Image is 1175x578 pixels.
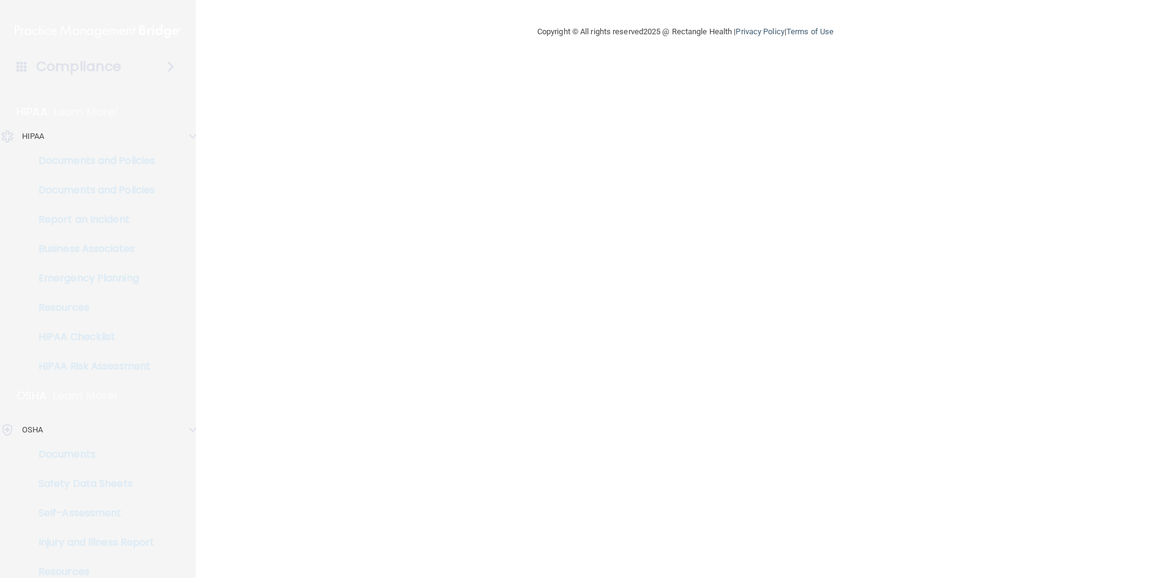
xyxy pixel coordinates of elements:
[8,184,175,196] p: Documents and Policies
[36,58,121,75] h4: Compliance
[17,105,48,119] p: HIPAA
[8,155,175,167] p: Documents and Policies
[8,507,175,519] p: Self-Assessment
[736,27,784,36] a: Privacy Policy
[8,360,175,372] p: HIPAA Risk Assessment
[15,19,181,43] img: PMB logo
[8,302,175,314] p: Resources
[17,388,47,403] p: OSHA
[8,536,175,549] p: Injury and Illness Report
[8,478,175,490] p: Safety Data Sheets
[8,213,175,226] p: Report an Incident
[462,12,909,51] div: Copyright © All rights reserved 2025 @ Rectangle Health | |
[8,243,175,255] p: Business Associates
[53,388,118,403] p: Learn More!
[8,448,175,461] p: Documents
[54,105,119,119] p: Learn More!
[8,331,175,343] p: HIPAA Checklist
[786,27,834,36] a: Terms of Use
[8,566,175,578] p: Resources
[8,272,175,284] p: Emergency Planning
[22,423,43,437] p: OSHA
[22,129,45,144] p: HIPAA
